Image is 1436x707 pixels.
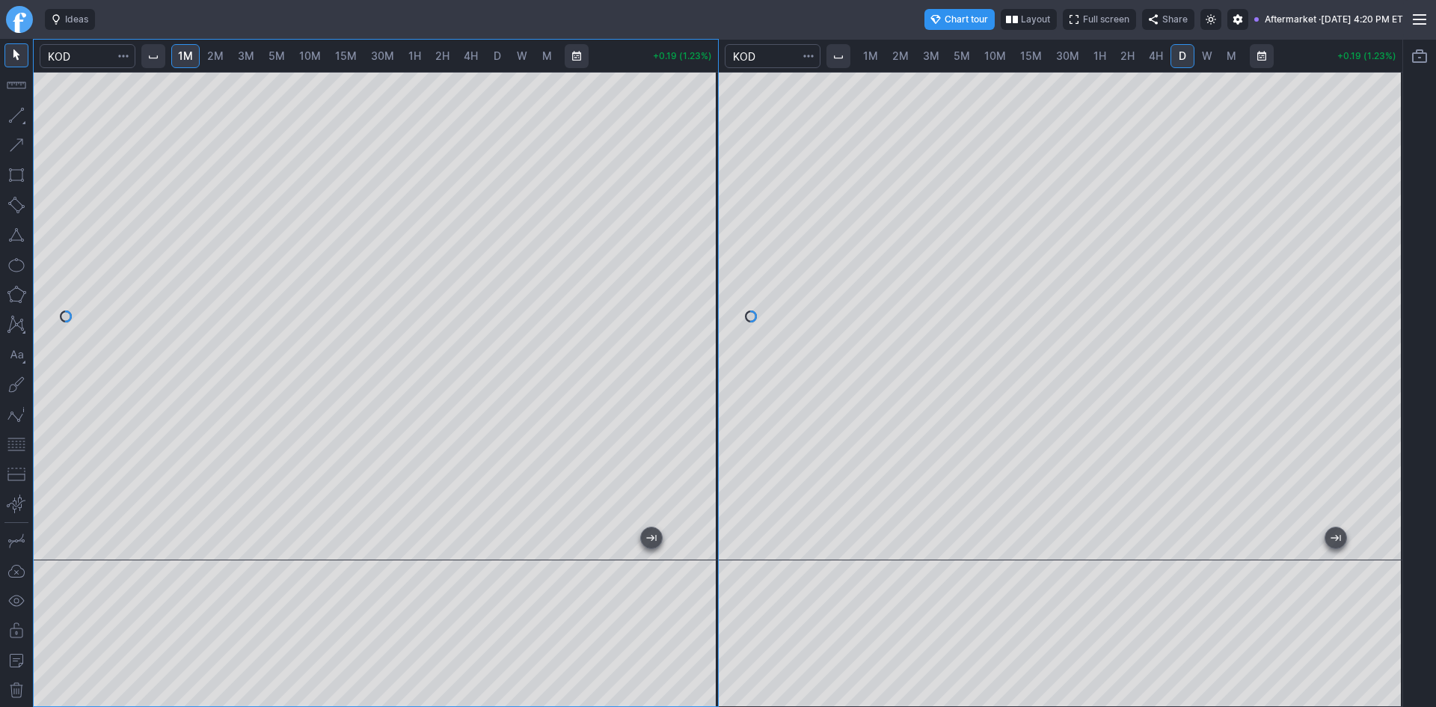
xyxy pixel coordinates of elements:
[1021,12,1050,27] span: Layout
[653,52,712,61] p: +0.19 (1.23%)
[510,44,534,68] a: W
[517,49,527,62] span: W
[4,133,28,157] button: Arrow
[4,343,28,367] button: Text
[371,49,394,62] span: 30M
[435,49,449,62] span: 2H
[4,492,28,516] button: Anchored VWAP
[984,49,1006,62] span: 10M
[40,44,135,68] input: Search
[494,49,501,62] span: D
[4,373,28,397] button: Brush
[45,9,95,30] button: Ideas
[408,49,421,62] span: 1H
[4,559,28,583] button: Drawings autosave: Off
[535,44,559,68] a: M
[892,49,909,62] span: 2M
[945,12,988,27] span: Chart tour
[141,44,165,68] button: Interval
[4,253,28,277] button: Ellipse
[916,44,946,68] a: 3M
[826,44,850,68] button: Interval
[4,103,28,127] button: Line
[1142,44,1170,68] a: 4H
[1120,49,1135,62] span: 2H
[1056,49,1079,62] span: 30M
[269,49,285,62] span: 5M
[863,49,878,62] span: 1M
[207,49,224,62] span: 2M
[429,44,456,68] a: 2H
[171,44,200,68] a: 1M
[1013,44,1049,68] a: 15M
[542,49,552,62] span: M
[292,44,328,68] a: 10M
[924,9,995,30] button: Chart tour
[113,44,134,68] button: Search
[1220,44,1244,68] a: M
[1265,12,1321,27] span: Aftermarket ·
[4,589,28,613] button: Hide drawings
[1408,44,1432,68] button: Portfolio watchlist
[4,283,28,307] button: Polygon
[1227,9,1248,30] button: Settings
[1083,12,1129,27] span: Full screen
[923,49,939,62] span: 3M
[725,44,820,68] input: Search
[1087,44,1113,68] a: 1H
[1049,44,1086,68] a: 30M
[4,193,28,217] button: Rotated rectangle
[1001,9,1057,30] button: Layout
[4,163,28,187] button: Rectangle
[1179,49,1186,62] span: D
[641,527,662,548] button: Jump to the most recent bar
[4,313,28,337] button: XABCD
[1162,12,1188,27] span: Share
[1227,49,1236,62] span: M
[1020,49,1042,62] span: 15M
[328,44,363,68] a: 15M
[1325,527,1346,548] button: Jump to the most recent bar
[1170,44,1194,68] a: D
[856,44,885,68] a: 1M
[1063,9,1136,30] button: Full screen
[402,44,428,68] a: 1H
[6,6,33,33] a: Finviz.com
[4,223,28,247] button: Triangle
[178,49,193,62] span: 1M
[4,679,28,703] button: Remove all drawings
[978,44,1013,68] a: 10M
[4,462,28,486] button: Position
[335,49,357,62] span: 15M
[231,44,261,68] a: 3M
[565,44,589,68] button: Range
[798,44,819,68] button: Search
[4,649,28,673] button: Add note
[1093,49,1106,62] span: 1H
[457,44,485,68] a: 4H
[364,44,401,68] a: 30M
[238,49,254,62] span: 3M
[1200,9,1221,30] button: Toggle light mode
[1337,52,1396,61] p: +0.19 (1.23%)
[1149,49,1163,62] span: 4H
[485,44,509,68] a: D
[1321,12,1403,27] span: [DATE] 4:20 PM ET
[4,432,28,456] button: Fibonacci retracements
[4,619,28,643] button: Lock drawings
[1142,9,1194,30] button: Share
[1195,44,1219,68] a: W
[954,49,970,62] span: 5M
[4,403,28,426] button: Elliott waves
[200,44,230,68] a: 2M
[262,44,292,68] a: 5M
[1250,44,1274,68] button: Range
[4,529,28,553] button: Drawing mode: Single
[299,49,321,62] span: 10M
[947,44,977,68] a: 5M
[464,49,478,62] span: 4H
[4,43,28,67] button: Mouse
[1202,49,1212,62] span: W
[4,73,28,97] button: Measure
[886,44,915,68] a: 2M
